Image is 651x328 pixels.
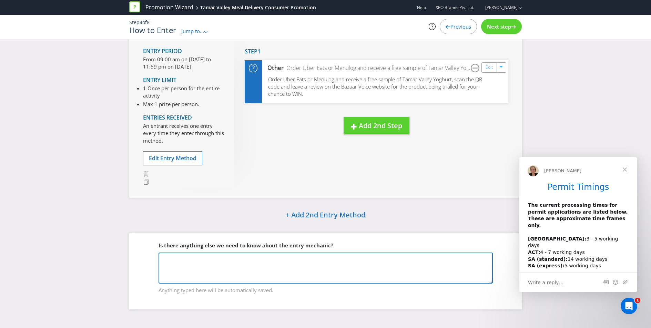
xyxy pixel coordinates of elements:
iframe: Intercom live chat message [519,157,637,292]
span: 4 [140,19,142,25]
div: Other [262,64,284,72]
span: Jump to... [181,28,204,34]
iframe: Intercom live chat [621,298,637,314]
span: Previous [450,23,471,30]
li: 1 Once per person for the entire activity [143,85,224,100]
a: Help [417,4,426,10]
span: Entry Limit [143,76,176,84]
div: Tamar Valley Meal Delivery Consumer Promotion [200,4,316,11]
button: Add 2nd Step [344,117,409,135]
p: From 09:00 am on [DATE] to 11:59 pm on [DATE] [143,56,224,71]
span: + Add 2nd Entry Method [286,210,365,219]
span: Step [129,19,140,25]
p: An entrant receives one entry every time they enter through this method. [143,122,224,144]
span: 1 [635,298,640,303]
span: of [142,19,147,25]
li: Max 1 prize per person. [143,101,224,108]
span: Is there anything else we need to know about the entry mechanic? [159,242,333,249]
a: [PERSON_NAME] [478,4,518,10]
h1: How to Enter [129,26,176,34]
span: Anything typed here will be automatically saved. [159,284,493,294]
span: Order Uber Eats or Menulog and receive a free sample of Tamar Valley Yoghurt, scan the QR code an... [268,76,482,98]
a: Promotion Wizard [145,3,193,11]
h4: Entries Received [143,115,224,121]
div: Order Uber Eats or Menulog and receive a free sample of Tamar Valley Yoghurt, scan the QR code an... [284,64,471,72]
button: Edit Entry Method [143,151,202,165]
a: Edit [486,63,493,71]
span: 8 [147,19,150,25]
span: Edit Entry Method [149,154,196,162]
button: + Add 2nd Entry Method [268,208,383,223]
span: Step [245,48,257,55]
span: Add 2nd Step [359,121,402,130]
span: Entry Period [143,47,182,55]
span: Next step [487,23,511,30]
span: XPO Brands Pty. Ltd. [436,4,474,10]
span: 1 [257,48,261,55]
